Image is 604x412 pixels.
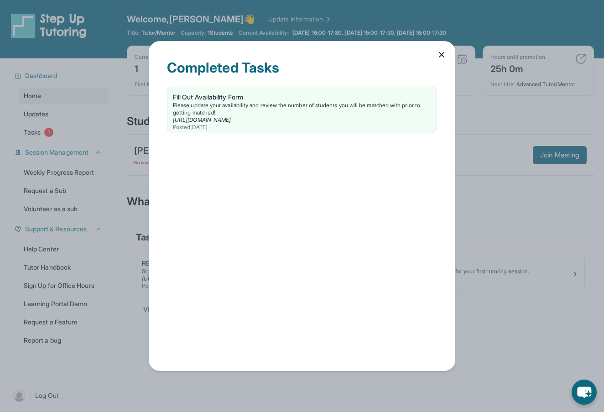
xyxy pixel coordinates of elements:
[173,116,231,123] a: [URL][DOMAIN_NAME]
[572,380,597,405] button: chat-button
[173,124,431,131] div: Posted [DATE]
[167,87,437,133] a: Fill Out Availability FormPlease update your availability and review the number of students you w...
[167,59,437,87] div: Completed Tasks
[173,93,431,102] div: Fill Out Availability Form
[173,102,431,116] div: Please update your availability and review the number of students you will be matched with prior ...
